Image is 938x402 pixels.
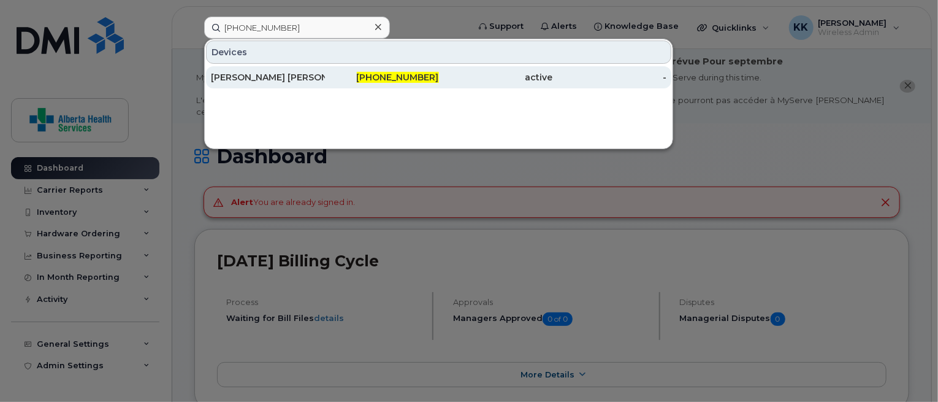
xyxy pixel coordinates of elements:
span: [PHONE_NUMBER] [357,72,439,83]
div: Devices [206,41,671,64]
a: [PERSON_NAME] [PERSON_NAME][PHONE_NUMBER]active- [206,66,671,88]
div: - [552,71,666,83]
div: active [439,71,553,83]
div: [PERSON_NAME] [PERSON_NAME] [211,71,325,83]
